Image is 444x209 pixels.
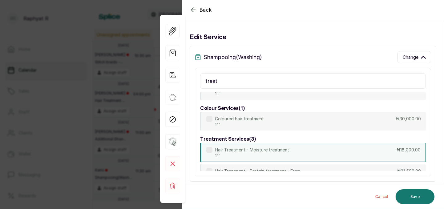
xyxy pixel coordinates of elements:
p: 1hr [215,153,289,158]
p: ₦18,000.00 [397,147,421,153]
input: Search. [200,73,426,89]
p: ₦30,000.00 [396,116,421,122]
p: ₦21,500.00 [397,168,421,174]
button: Cancel [370,189,393,204]
p: 1hr [215,91,245,96]
button: Change [397,51,431,63]
button: Save [396,189,434,204]
p: Coloured hair treatment [215,116,264,122]
p: Shampooing(Washing) [203,53,262,62]
p: 1hr [215,122,264,127]
span: Change [403,54,418,60]
button: Back [190,6,212,14]
span: Back [199,6,212,14]
h3: Edit service [190,32,226,42]
p: Hair Treatment - Moisture treatment [215,147,289,153]
h3: treatment services ( 3 ) [200,135,426,143]
p: Hair Treatment - Protein treatment - From [215,168,301,174]
h3: colour services ( 1 ) [200,105,426,112]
